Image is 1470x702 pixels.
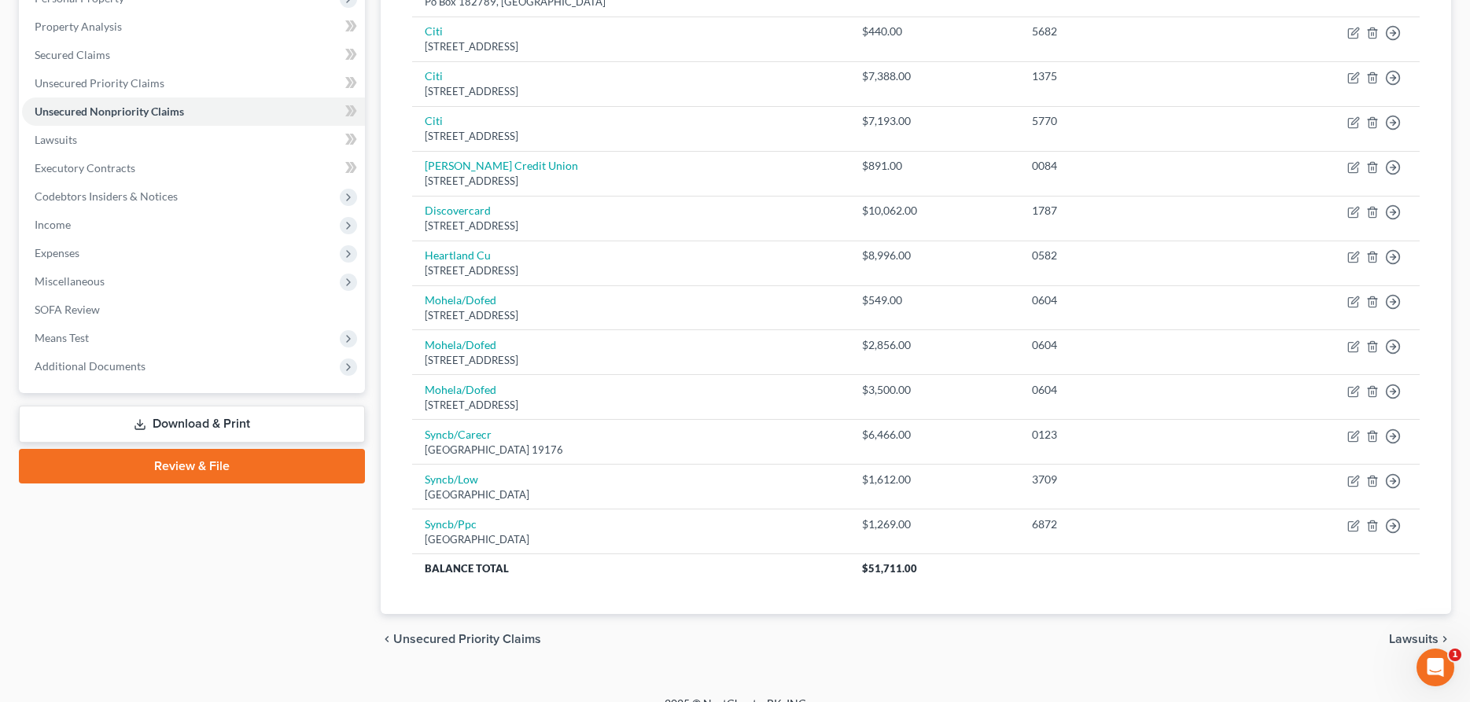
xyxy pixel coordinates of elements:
a: Unsecured Priority Claims [22,69,365,97]
span: Unsecured Nonpriority Claims [35,105,184,118]
th: Balance Total [412,554,849,583]
div: $10,062.00 [862,203,1007,219]
a: Syncb/Carecr [425,428,492,441]
span: SOFA Review [35,303,100,316]
span: Lawsuits [1389,633,1439,645]
i: chevron_right [1439,633,1451,645]
div: [GEOGRAPHIC_DATA] [425,487,837,502]
i: chevron_left [381,633,393,645]
a: Property Analysis [22,13,365,41]
a: Mohela/Dofed [425,383,496,396]
div: 1375 [1032,68,1227,84]
a: Mohela/Dofed [425,293,496,307]
span: 1 [1449,649,1461,661]
span: $51,711.00 [862,562,917,575]
div: [GEOGRAPHIC_DATA] 19176 [425,443,837,458]
div: 1787 [1032,203,1227,219]
button: Lawsuits chevron_right [1389,633,1451,645]
div: $891.00 [862,158,1007,174]
span: Codebtors Insiders & Notices [35,189,178,203]
div: $440.00 [862,24,1007,39]
span: Secured Claims [35,48,110,61]
span: Property Analysis [35,20,122,33]
div: $6,466.00 [862,427,1007,443]
span: Miscellaneous [35,274,105,288]
span: Lawsuits [35,133,77,146]
div: $7,193.00 [862,113,1007,129]
a: Lawsuits [22,126,365,154]
div: [STREET_ADDRESS] [425,84,837,99]
a: Syncb/Low [425,472,478,486]
a: Syncb/Ppc [425,517,477,531]
a: Executory Contracts [22,154,365,182]
div: $8,996.00 [862,248,1007,263]
span: Means Test [35,331,89,344]
div: 5770 [1032,113,1227,129]
div: [GEOGRAPHIC_DATA] [425,532,837,547]
span: Income [35,218,71,231]
div: 0604 [1032,337,1227,353]
div: $1,612.00 [862,472,1007,487]
span: Unsecured Priority Claims [35,76,164,90]
a: Discovercard [425,204,491,217]
div: 6872 [1032,516,1227,532]
a: Citi [425,114,443,127]
a: Mohela/Dofed [425,338,496,351]
div: 0604 [1032,292,1227,308]
div: 5682 [1032,24,1227,39]
a: Download & Print [19,406,365,443]
div: $2,856.00 [862,337,1007,353]
a: Heartland Cu [425,248,491,262]
button: chevron_left Unsecured Priority Claims [381,633,541,645]
div: [STREET_ADDRESS] [425,129,837,144]
div: 0582 [1032,248,1227,263]
div: $7,388.00 [862,68,1007,84]
a: Review & File [19,449,365,483]
div: [STREET_ADDRESS] [425,398,837,413]
div: [STREET_ADDRESS] [425,39,837,54]
div: [STREET_ADDRESS] [425,308,837,323]
div: $549.00 [862,292,1007,308]
div: $1,269.00 [862,516,1007,532]
a: Citi [425,24,443,38]
div: [STREET_ADDRESS] [425,263,837,278]
div: 0084 [1032,158,1227,174]
div: [STREET_ADDRESS] [425,174,837,189]
span: Unsecured Priority Claims [393,633,541,645]
span: Additional Documents [35,359,146,373]
div: 0123 [1032,427,1227,443]
span: Executory Contracts [35,161,135,175]
a: Citi [425,69,443,83]
a: Unsecured Nonpriority Claims [22,97,365,126]
div: [STREET_ADDRESS] [425,353,837,368]
iframe: Intercom live chat [1417,649,1454,686]
a: Secured Claims [22,41,365,69]
a: SOFA Review [22,296,365,324]
div: [STREET_ADDRESS] [425,219,837,233]
div: 0604 [1032,382,1227,398]
div: $3,500.00 [862,382,1007,398]
span: Expenses [35,246,79,259]
a: [PERSON_NAME] Credit Union [425,159,578,172]
div: 3709 [1032,472,1227,487]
